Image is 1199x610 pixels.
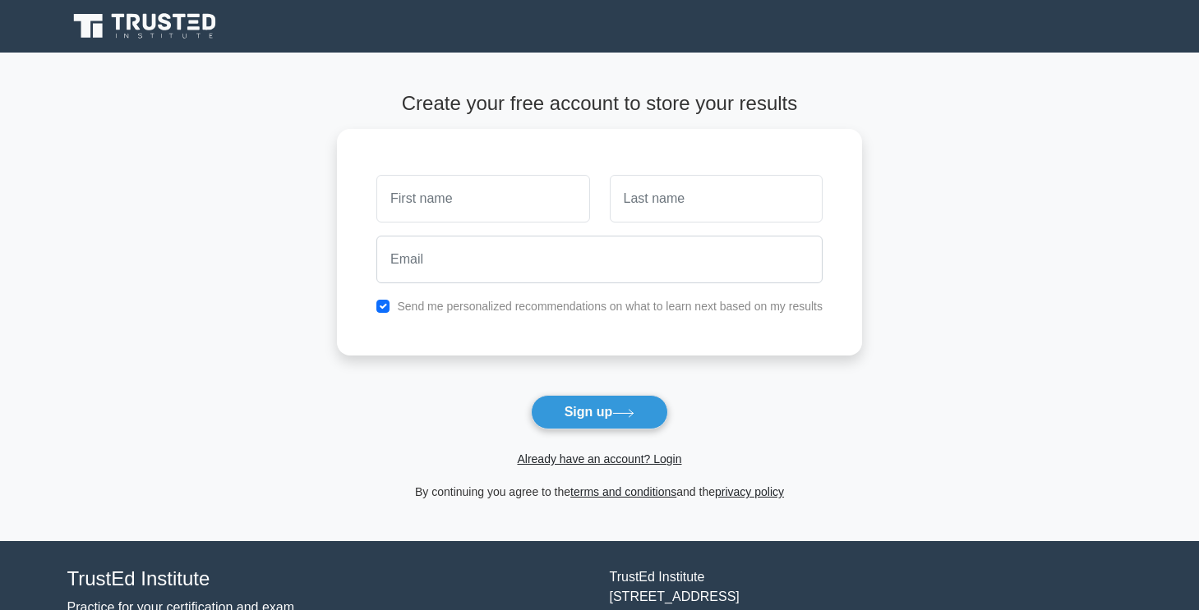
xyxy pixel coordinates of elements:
input: First name [376,175,589,222]
a: Already have an account? Login [517,452,681,466]
a: privacy policy [715,485,784,498]
h4: Create your free account to store your results [337,92,862,116]
div: By continuing you agree to the and the [327,482,872,502]
input: Last name [610,175,823,222]
input: Email [376,236,823,283]
label: Send me personalized recommendations on what to learn next based on my results [397,300,823,313]
button: Sign up [531,395,669,429]
h4: TrustEd Institute [67,567,590,591]
a: terms and conditions [570,485,676,498]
